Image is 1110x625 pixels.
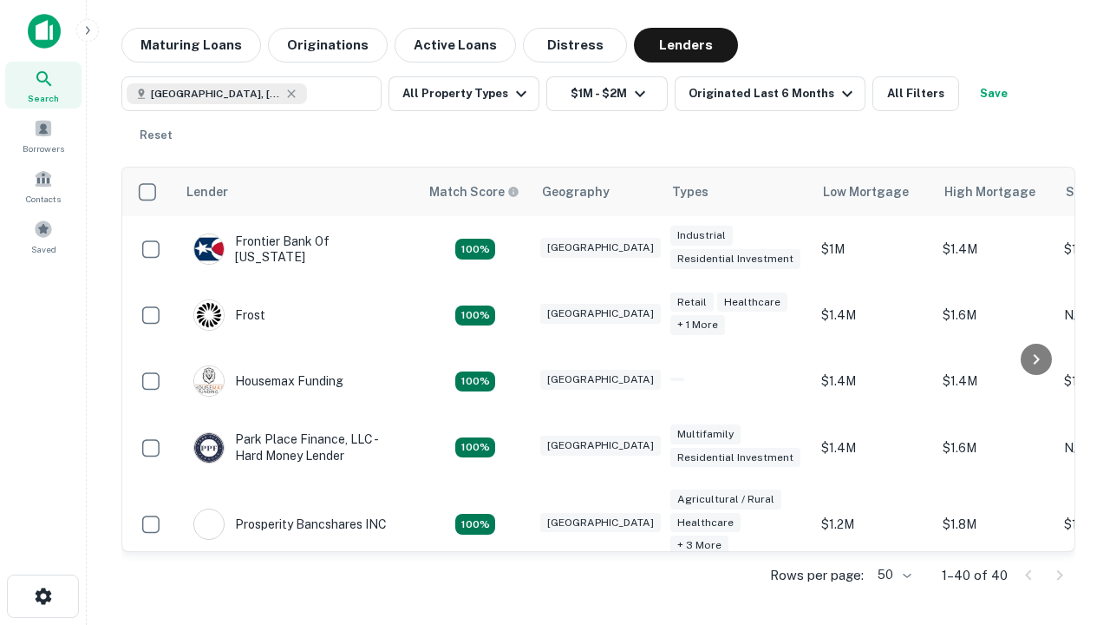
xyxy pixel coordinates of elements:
div: Industrial [670,226,733,246]
div: Park Place Finance, LLC - Hard Money Lender [193,431,402,463]
td: $1.2M [813,481,934,569]
td: $1.4M [934,216,1055,282]
td: $1.4M [934,348,1055,414]
td: $1M [813,216,934,282]
span: Borrowers [23,141,64,155]
div: Multifamily [670,424,741,444]
p: 1–40 of 40 [942,565,1008,586]
div: Originated Last 6 Months [689,83,858,104]
td: $1.4M [813,348,934,414]
div: Matching Properties: 4, hasApolloMatch: undefined [455,437,495,458]
button: Originations [268,28,388,62]
th: Low Mortgage [813,168,934,216]
button: All Property Types [388,76,539,111]
div: Types [672,181,708,202]
div: Retail [670,293,714,312]
div: Geography [542,181,610,202]
div: 50 [871,562,914,588]
img: picture [194,510,224,539]
div: + 3 more [670,536,728,556]
div: Healthcare [670,513,741,533]
span: Search [28,91,59,105]
div: [GEOGRAPHIC_DATA] [540,238,661,258]
button: Lenders [634,28,738,62]
div: Healthcare [717,293,787,312]
th: High Mortgage [934,168,1055,216]
button: Distress [523,28,627,62]
div: Agricultural / Rural [670,490,781,510]
td: $1.4M [813,414,934,480]
div: [GEOGRAPHIC_DATA] [540,370,661,390]
h6: Match Score [429,182,516,201]
div: Low Mortgage [823,181,909,202]
button: Maturing Loans [121,28,261,62]
div: [GEOGRAPHIC_DATA] [540,304,661,324]
div: High Mortgage [944,181,1035,202]
button: Originated Last 6 Months [675,76,865,111]
iframe: Chat Widget [1023,431,1110,514]
button: All Filters [872,76,959,111]
div: Residential Investment [670,448,800,468]
th: Types [662,168,813,216]
div: Residential Investment [670,249,800,269]
div: [GEOGRAPHIC_DATA] [540,436,661,456]
div: Frontier Bank Of [US_STATE] [193,234,402,265]
div: Matching Properties: 4, hasApolloMatch: undefined [455,372,495,392]
img: capitalize-icon.png [28,14,61,49]
img: picture [194,366,224,396]
th: Lender [176,168,419,216]
span: Contacts [26,192,61,206]
div: Frost [193,299,265,331]
div: Capitalize uses an advanced AI algorithm to match your search with the best lender. The match sco... [429,182,519,201]
div: Prosperity Bancshares INC [193,509,387,540]
td: $1.8M [934,481,1055,569]
div: Lender [186,181,228,202]
img: picture [194,300,224,330]
td: $1.6M [934,282,1055,348]
img: picture [194,433,224,463]
div: [GEOGRAPHIC_DATA] [540,513,661,533]
button: Save your search to get updates of matches that match your search criteria. [966,76,1022,111]
span: Saved [31,242,56,256]
td: $1.4M [813,282,934,348]
p: Rows per page: [770,565,864,586]
div: Matching Properties: 7, hasApolloMatch: undefined [455,514,495,535]
div: Housemax Funding [193,365,343,397]
th: Geography [532,168,662,216]
button: Reset [128,118,184,153]
a: Saved [5,213,82,260]
button: $1M - $2M [546,76,668,111]
img: picture [194,234,224,264]
button: Active Loans [395,28,516,62]
a: Contacts [5,162,82,209]
a: Search [5,62,82,109]
span: [GEOGRAPHIC_DATA], [GEOGRAPHIC_DATA], [GEOGRAPHIC_DATA] [151,86,281,102]
div: + 1 more [670,315,725,335]
td: $1.6M [934,414,1055,480]
div: Matching Properties: 4, hasApolloMatch: undefined [455,306,495,326]
div: Matching Properties: 4, hasApolloMatch: undefined [455,239,495,260]
a: Borrowers [5,112,82,159]
th: Capitalize uses an advanced AI algorithm to match your search with the best lender. The match sco... [419,168,532,216]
